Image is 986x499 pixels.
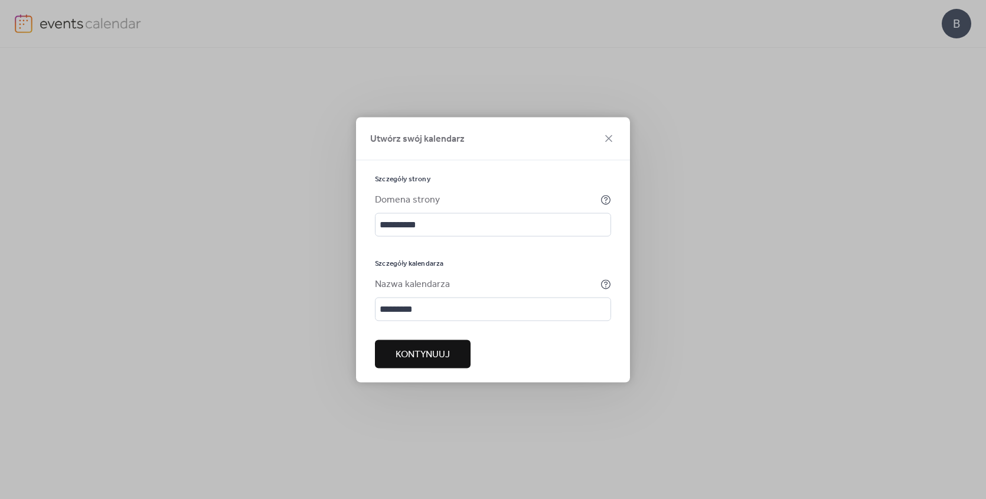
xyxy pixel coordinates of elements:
div: Nazwa kalendarza [375,277,598,291]
span: Szczegóły strony [375,174,430,184]
span: Kontynuuj [396,347,450,361]
span: Szczegóły kalendarza [375,259,444,268]
div: Domena strony [375,193,598,207]
span: Utwórz swój kalendarz [370,132,465,146]
button: Kontynuuj [375,340,471,368]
